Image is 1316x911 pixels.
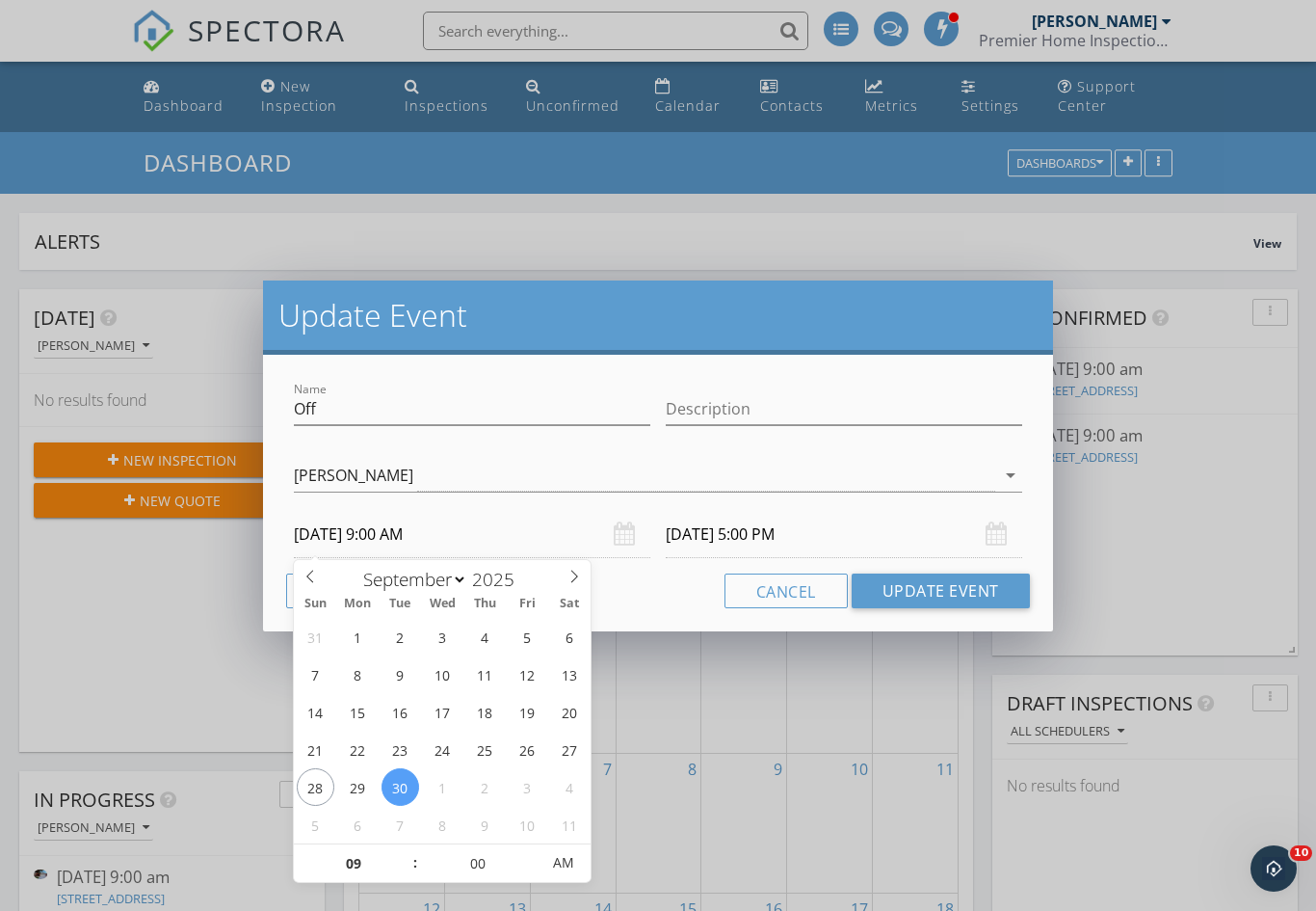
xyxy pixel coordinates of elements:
span: August 31, 2025 [297,618,334,656]
button: Update Event [852,574,1030,608]
button: Delete [286,574,407,608]
button: Cancel [724,574,848,608]
span: Wed [421,598,463,610]
span: September 24, 2025 [424,731,461,768]
input: Select date [294,511,650,558]
span: October 10, 2025 [509,806,546,844]
span: September 26, 2025 [509,731,546,768]
span: Click to toggle [538,844,591,882]
span: September 7, 2025 [297,656,334,693]
span: September 17, 2025 [424,693,461,731]
span: October 8, 2025 [424,806,461,844]
span: September 14, 2025 [297,693,334,731]
span: October 5, 2025 [297,806,334,844]
span: October 4, 2025 [550,768,588,806]
span: September 19, 2025 [509,693,546,731]
span: September 15, 2025 [339,693,377,731]
input: Select date [666,511,1022,558]
span: September 12, 2025 [509,656,546,693]
span: September 20, 2025 [550,693,588,731]
span: September 2, 2025 [382,618,419,656]
span: October 9, 2025 [466,806,504,844]
span: 10 [1290,845,1312,861]
div: [PERSON_NAME] [294,467,413,484]
span: September 10, 2025 [424,656,461,693]
span: Sun [294,598,336,610]
span: Sat [548,598,591,610]
span: October 3, 2025 [509,768,546,806]
span: September 29, 2025 [339,768,377,806]
span: Tue [379,598,421,610]
span: September 8, 2025 [339,656,377,693]
span: September 18, 2025 [466,693,504,731]
span: October 7, 2025 [382,806,419,844]
i: arrow_drop_down [999,464,1022,487]
span: September 22, 2025 [339,731,377,768]
span: September 21, 2025 [297,731,334,768]
span: October 2, 2025 [466,768,504,806]
input: Year [467,567,531,592]
span: September 11, 2025 [466,656,504,693]
span: September 16, 2025 [382,693,419,731]
span: October 11, 2025 [550,806,588,844]
span: September 27, 2025 [550,731,588,768]
span: Thu [463,598,506,610]
span: September 23, 2025 [382,731,419,768]
span: September 13, 2025 [550,656,588,693]
span: September 4, 2025 [466,618,504,656]
span: September 5, 2025 [509,618,546,656]
span: September 1, 2025 [339,618,377,656]
span: : [412,844,418,882]
span: September 28, 2025 [297,768,334,806]
span: September 9, 2025 [382,656,419,693]
span: September 6, 2025 [550,618,588,656]
span: September 25, 2025 [466,731,504,768]
span: October 1, 2025 [424,768,461,806]
span: October 6, 2025 [339,806,377,844]
h2: Update Event [278,296,1038,335]
iframe: Intercom live chat [1250,845,1297,892]
span: Mon [336,598,379,610]
span: September 3, 2025 [424,618,461,656]
span: Fri [506,598,548,610]
span: September 30, 2025 [382,768,419,806]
